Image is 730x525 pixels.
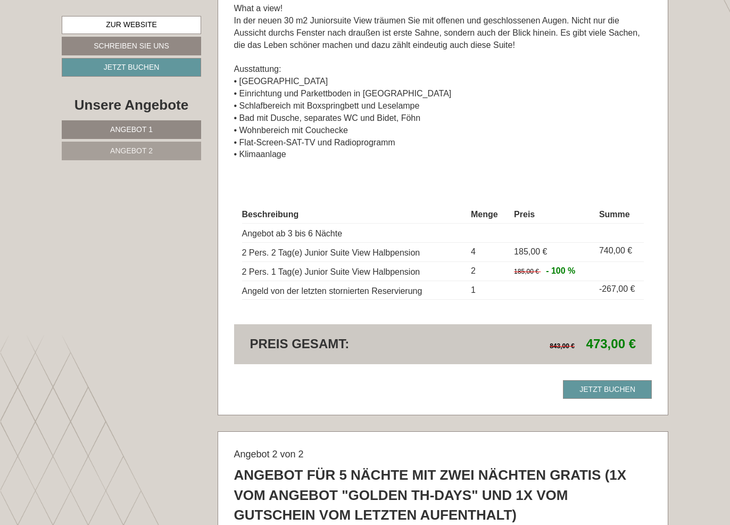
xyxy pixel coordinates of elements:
div: Unsere Angebote [62,95,201,115]
span: Angebot 2 [110,146,153,155]
th: Beschreibung [242,207,467,223]
td: 2 [467,261,510,281]
span: 185,00 € [514,247,547,256]
div: Preis gesamt: [242,335,443,353]
td: 2 Pers. 2 Tag(e) Junior Suite View Halbpension [242,242,467,261]
span: 473,00 € [586,337,636,351]
th: Summe [595,207,644,223]
span: Angebot 2 von 2 [234,449,304,460]
span: Angebot 1 [110,125,153,134]
td: Angeld von der letzten stornierten Reservierung [242,281,467,300]
td: -267,00 € [595,281,644,300]
span: - 100 % [546,266,575,275]
td: 740,00 € [595,242,644,261]
a: Jetzt buchen [563,380,652,399]
a: Schreiben Sie uns [62,37,201,55]
p: What a view! In der neuen 30 m2 Juniorsuite View träumen Sie mit offenen und geschlossenen Augen.... [234,3,652,161]
td: Angebot ab 3 bis 6 Nächte [242,224,467,243]
a: Jetzt buchen [62,58,201,77]
span: 843,00 € [550,342,575,350]
td: 4 [467,242,510,261]
td: 1 [467,281,510,300]
a: Zur Website [62,16,201,34]
th: Preis [510,207,595,223]
th: Menge [467,207,510,223]
div: Angebot für 5 Nächte mit zwei Nächten gratis (1x vom Angebot "Golden TH-Days" und 1x vom Gutschei... [234,465,652,524]
td: 2 Pers. 1 Tag(e) Junior Suite View Halbpension [242,261,467,281]
span: 185,00 € [514,268,539,275]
